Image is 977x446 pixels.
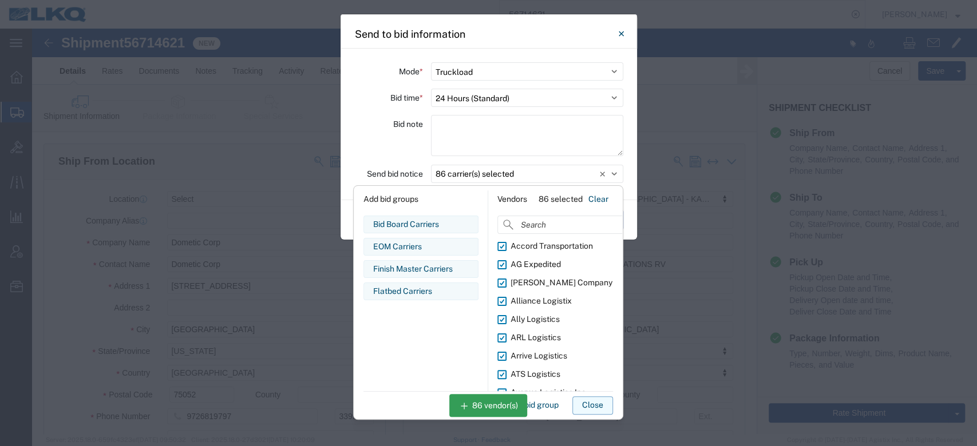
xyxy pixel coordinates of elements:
[390,89,423,107] label: Bid time
[373,218,469,230] div: Bid Board Carriers
[393,115,423,133] label: Bid note
[355,26,465,42] h4: Send to bid information
[431,165,623,183] button: 86 carrier(s) selected
[367,165,423,183] label: Send bid notice
[584,190,613,209] button: Clear
[539,193,583,205] div: 86 selected
[399,62,423,81] label: Mode
[610,22,633,45] button: Close
[497,216,674,234] input: Search
[363,190,478,209] div: Add bid groups
[497,193,527,205] div: Vendors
